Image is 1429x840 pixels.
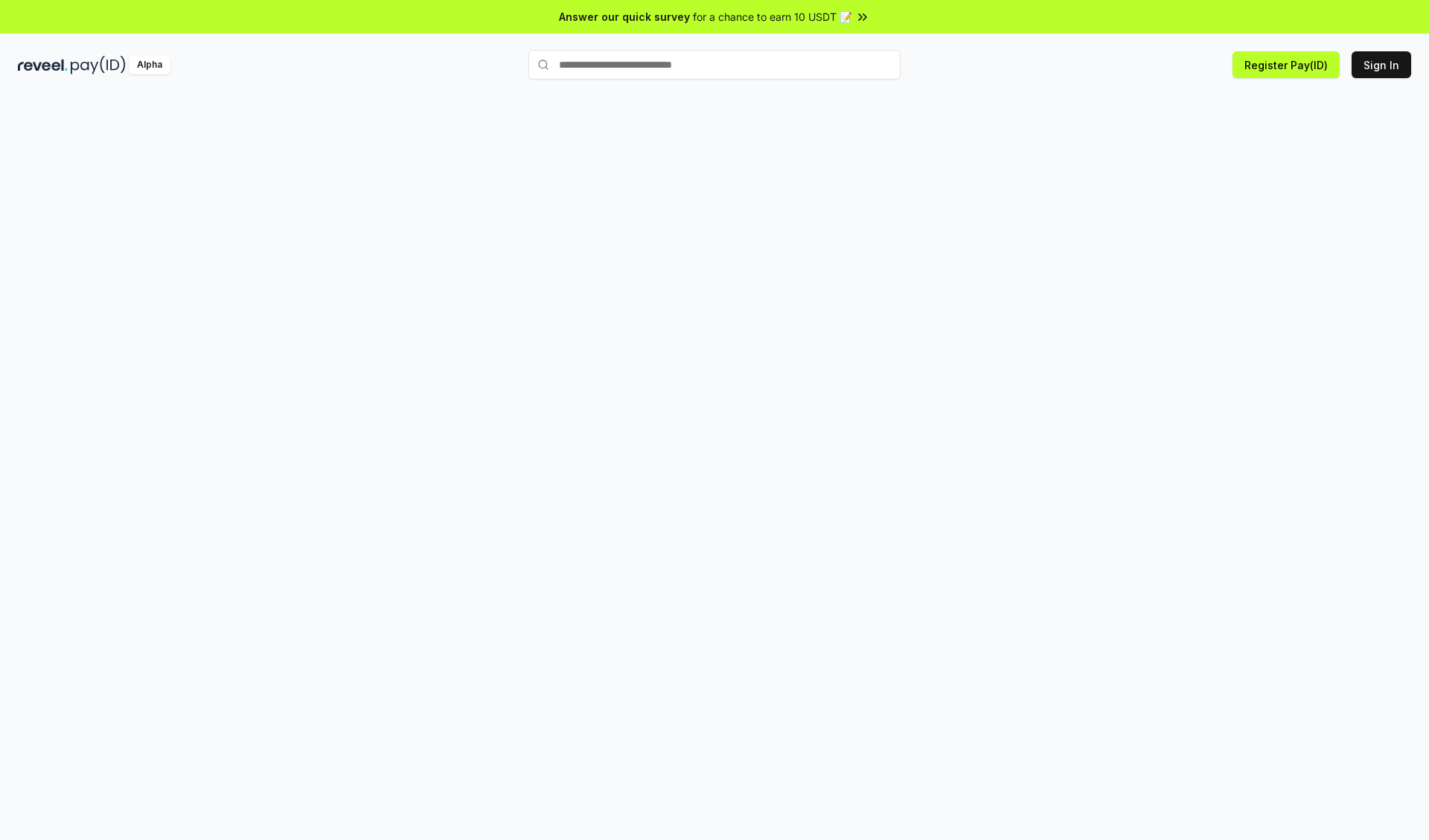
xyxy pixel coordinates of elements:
img: pay_id [71,56,126,74]
span: Answer our quick survey [559,9,690,25]
span: for a chance to earn 10 USDT 📝 [693,9,852,25]
button: Register Pay(ID) [1233,51,1340,78]
div: Alpha [129,56,170,74]
button: Sign In [1352,51,1411,78]
img: reveel_dark [18,56,68,74]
